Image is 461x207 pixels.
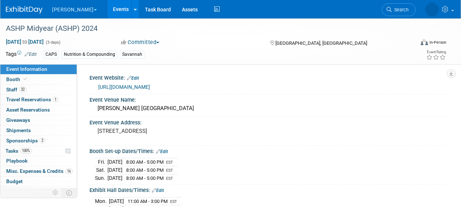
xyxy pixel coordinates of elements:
[21,39,28,45] span: to
[126,175,164,181] span: 8:00 AM - 5:00 PM
[118,39,162,46] button: Committed
[392,7,409,12] span: Search
[421,39,428,45] img: Format-Inperson.png
[95,158,107,166] td: Fri.
[0,166,77,176] a: Misc. Expenses & Credits16
[120,51,144,58] div: Savannah
[62,51,117,58] div: Nutrition & Compounding
[89,72,446,82] div: Event Website:
[109,197,124,205] td: [DATE]
[425,3,439,17] img: Savannah Jones
[89,94,446,103] div: Event Venue Name:
[6,107,50,113] span: Asset Reservations
[107,174,122,182] td: [DATE]
[45,40,61,45] span: (3 days)
[275,40,367,46] span: [GEOGRAPHIC_DATA], [GEOGRAPHIC_DATA]
[382,38,446,49] div: Event Format
[6,148,32,154] span: Tasks
[6,50,37,59] td: Tags
[429,40,446,45] div: In-Person
[6,76,29,82] span: Booth
[426,50,446,54] div: Event Rating
[3,22,409,35] div: ASHP Midyear (ASHP) 2024
[40,138,45,143] span: 2
[95,103,441,114] div: [PERSON_NAME] [GEOGRAPHIC_DATA]
[95,166,107,174] td: Sat.
[0,115,77,125] a: Giveaways
[0,95,77,105] a: Travel Reservations1
[89,185,446,194] div: Exhibit Hall Dates/Times:
[0,126,77,135] a: Shipments
[95,197,109,205] td: Mon.
[6,97,58,102] span: Travel Reservations
[6,178,23,184] span: Budget
[6,66,47,72] span: Event Information
[166,176,173,181] span: EST
[156,149,168,154] a: Edit
[19,87,26,92] span: 32
[382,3,416,16] a: Search
[0,64,77,74] a: Event Information
[126,159,164,165] span: 8:00 AM - 5:00 PM
[166,168,173,173] span: EST
[6,168,73,174] span: Misc. Expenses & Credits
[128,199,168,204] span: 11:00 AM - 3:00 PM
[98,128,230,134] pre: [STREET_ADDRESS]
[0,156,77,166] a: Playbook
[6,138,45,144] span: Sponsorships
[0,177,77,186] a: Budget
[25,52,37,57] a: Edit
[6,39,44,45] span: [DATE] [DATE]
[0,85,77,95] a: Staff32
[0,136,77,146] a: Sponsorships2
[6,87,26,92] span: Staff
[89,117,446,126] div: Event Venue Address:
[62,188,77,197] td: Toggle Event Tabs
[43,51,59,58] div: CAPS
[152,188,164,193] a: Edit
[107,158,122,166] td: [DATE]
[23,77,27,81] i: Booth reservation complete
[107,166,122,174] td: [DATE]
[49,188,62,197] td: Personalize Event Tab Strip
[166,160,173,165] span: EST
[170,199,177,204] span: EST
[6,158,28,164] span: Playbook
[53,97,58,102] span: 1
[0,105,77,115] a: Asset Reservations
[20,148,32,153] span: 100%
[6,127,31,133] span: Shipments
[98,84,150,90] a: [URL][DOMAIN_NAME]
[0,146,77,156] a: Tasks100%
[6,117,30,123] span: Giveaways
[127,76,139,81] a: Edit
[126,167,164,173] span: 8:00 AM - 5:00 PM
[89,146,446,155] div: Booth Set-up Dates/Times:
[65,168,73,174] span: 16
[95,174,107,182] td: Sun.
[0,75,77,84] a: Booth
[6,6,43,14] img: ExhibitDay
